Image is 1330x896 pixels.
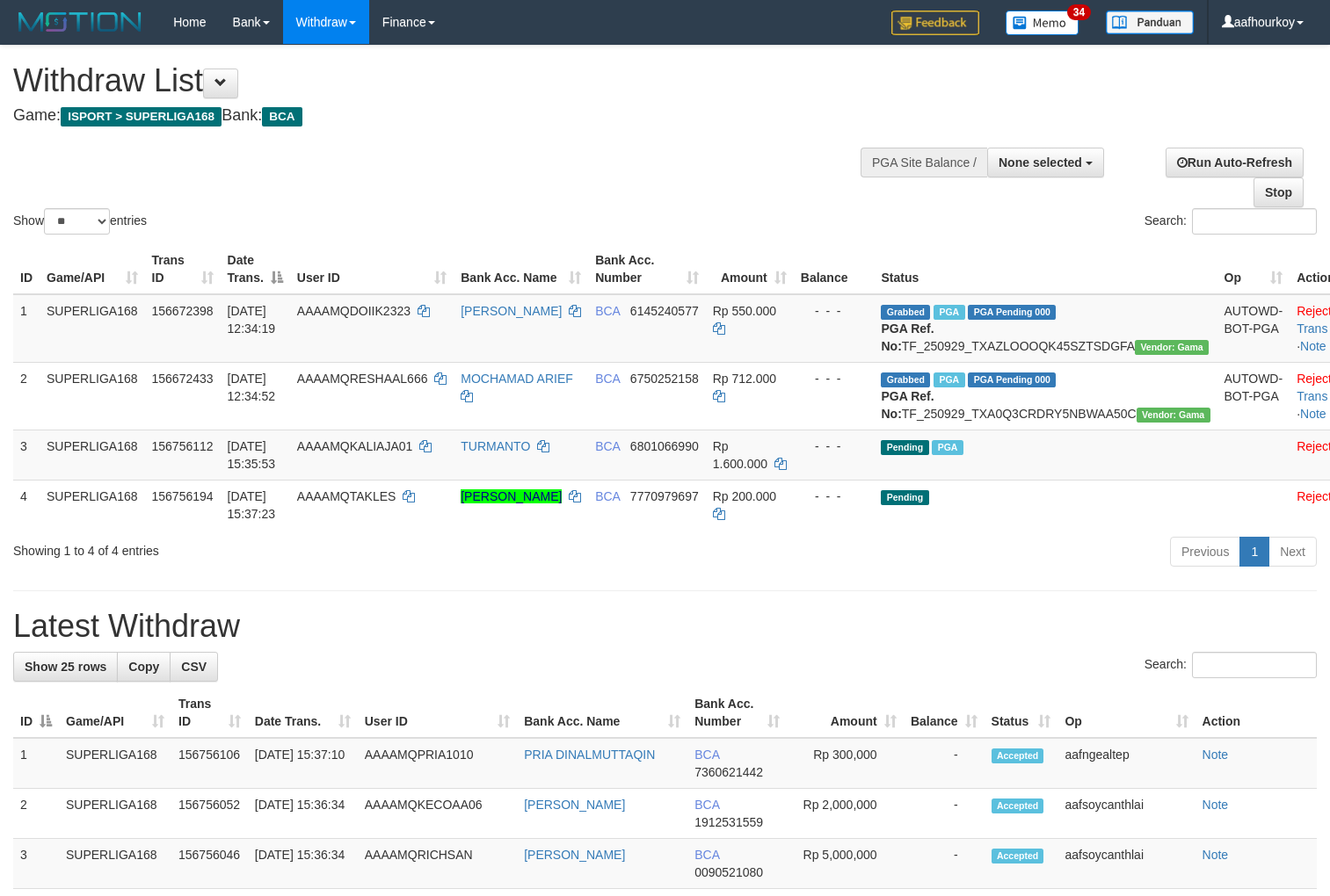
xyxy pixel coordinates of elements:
td: aafsoycanthlai [1057,789,1195,839]
th: Game/API: activate to sort column ascending [40,244,145,294]
td: AAAAMQPRIA1010 [358,738,517,789]
td: SUPERLIGA168 [40,362,145,430]
span: Copy 7360621442 to clipboard [694,765,763,779]
a: [PERSON_NAME] [461,304,562,318]
span: Copy 7770979697 to clipboard [630,489,699,503]
a: [PERSON_NAME] [524,798,625,812]
th: Trans ID: activate to sort column ascending [145,244,221,294]
button: None selected [987,148,1104,177]
span: BCA [694,798,719,812]
span: Marked by aafsoycanthlai [934,372,964,387]
td: SUPERLIGA168 [59,738,171,789]
td: aafsoycanthlai [1057,839,1195,889]
a: 1 [1239,537,1269,567]
th: User ID: activate to sort column ascending [290,244,454,294]
span: Grabbed [881,305,930,320]
td: aafngealtep [1057,738,1195,789]
span: 156672398 [152,304,214,318]
a: Note [1203,748,1229,762]
span: BCA [595,489,620,503]
th: Status [874,244,1217,294]
span: [DATE] 15:37:23 [228,489,276,521]
th: Date Trans.: activate to sort column ascending [248,688,358,738]
span: Copy 1912531559 to clipboard [694,815,763,829]
a: Note [1203,798,1229,812]
label: Search: [1145,208,1317,235]
span: Rp 200.000 [713,489,776,503]
td: 1 [13,294,40,363]
span: 156756112 [152,439,214,453]
td: TF_250929_TXA0Q3CRDRY5NBWAA50C [874,362,1217,430]
td: 2 [13,362,40,430]
span: Marked by aafsoumeymey [932,440,963,455]
td: [DATE] 15:37:10 [248,738,358,789]
div: - - - [801,488,868,505]
label: Show entries [13,208,147,235]
span: Show 25 rows [25,660,106,674]
td: 156756046 [171,839,248,889]
span: Grabbed [881,372,930,387]
span: Vendor URL: https://trx31.1velocity.biz [1137,408,1210,423]
label: Search: [1145,652,1317,678]
img: panduan.png [1106,11,1194,34]
td: SUPERLIGA168 [59,839,171,889]
span: CSV [181,660,207,674]
h4: Game: Bank: [13,107,869,125]
a: Run Auto-Refresh [1166,148,1304,177]
th: Balance [794,244,875,294]
td: SUPERLIGA168 [40,480,145,530]
td: SUPERLIGA168 [40,294,145,363]
span: Accepted [992,849,1044,863]
td: 3 [13,839,59,889]
a: [PERSON_NAME] [461,489,562,503]
a: Previous [1170,537,1240,567]
span: Rp 712.000 [713,372,776,386]
th: Bank Acc. Number: activate to sort column ascending [687,688,787,738]
input: Search: [1192,652,1317,678]
td: SUPERLIGA168 [40,430,145,480]
th: Action [1196,688,1317,738]
b: PGA Ref. No: [881,322,934,353]
a: Note [1300,339,1326,353]
span: BCA [694,748,719,762]
td: Rp 2,000,000 [787,789,903,839]
td: AAAAMQKECOAA06 [358,789,517,839]
span: Copy 0090521080 to clipboard [694,865,763,879]
h1: Withdraw List [13,63,869,98]
span: BCA [595,304,620,318]
td: AUTOWD-BOT-PGA [1217,362,1290,430]
b: PGA Ref. No: [881,389,934,421]
span: 156756194 [152,489,214,503]
td: - [904,789,985,839]
th: Bank Acc. Number: activate to sort column ascending [588,244,706,294]
span: [DATE] 15:35:53 [228,439,276,471]
a: Copy [117,652,171,682]
th: Balance: activate to sort column ascending [904,688,985,738]
th: Trans ID: activate to sort column ascending [171,688,248,738]
span: Copy [128,660,159,674]
td: [DATE] 15:36:34 [248,839,358,889]
td: 1 [13,738,59,789]
td: AUTOWD-BOT-PGA [1217,294,1290,363]
span: AAAAMQRESHAAL666 [297,372,428,386]
span: AAAAMQTAKLES [297,489,396,503]
div: - - - [801,302,868,320]
img: Button%20Memo.svg [1006,11,1079,35]
a: CSV [170,652,218,682]
td: Rp 300,000 [787,738,903,789]
td: TF_250929_TXAZLOOOQK45SZTSDGFA [874,294,1217,363]
th: Amount: activate to sort column ascending [706,244,794,294]
a: Show 25 rows [13,652,118,682]
span: BCA [595,372,620,386]
span: [DATE] 12:34:19 [228,304,276,336]
th: Amount: activate to sort column ascending [787,688,903,738]
span: 156672433 [152,372,214,386]
div: PGA Site Balance / [861,148,987,177]
a: MOCHAMAD ARIEF [461,372,573,386]
span: Accepted [992,748,1044,763]
th: Date Trans.: activate to sort column descending [221,244,290,294]
th: Bank Acc. Name: activate to sort column ascending [454,244,588,294]
th: User ID: activate to sort column ascending [358,688,517,738]
span: Copy 6145240577 to clipboard [630,304,699,318]
span: None selected [999,155,1082,170]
